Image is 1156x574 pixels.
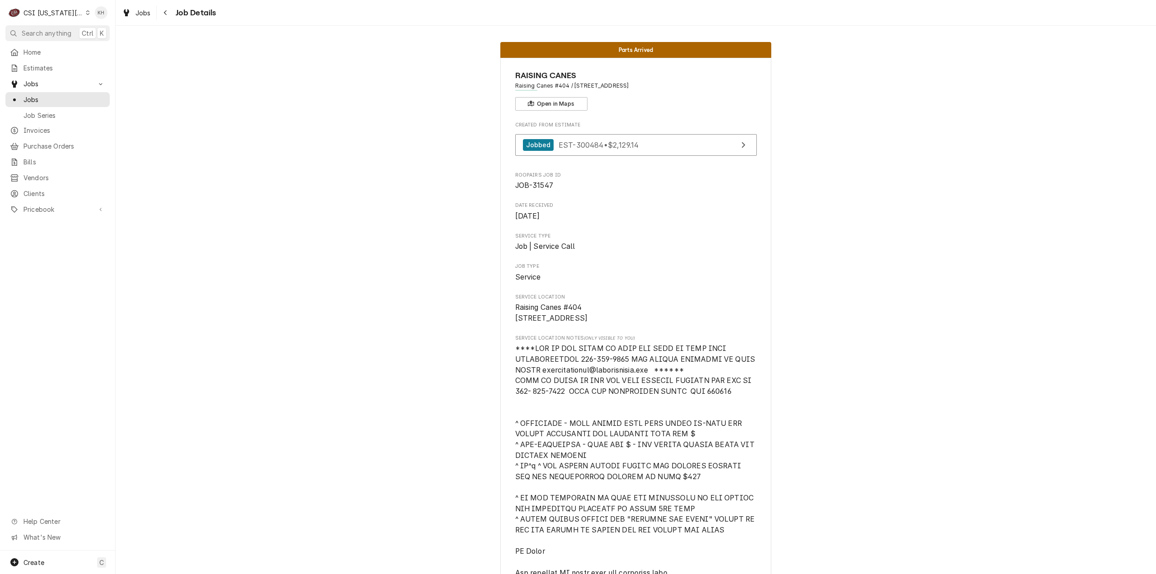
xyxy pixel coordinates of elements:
[23,79,92,89] span: Jobs
[5,154,110,169] a: Bills
[584,336,635,341] span: (Only Visible to You)
[99,558,104,567] span: C
[515,211,757,222] span: Date Received
[23,205,92,214] span: Pricebook
[95,6,107,19] div: KH
[23,63,105,73] span: Estimates
[5,170,110,185] a: Vendors
[23,111,105,120] span: Job Series
[23,157,105,167] span: Bills
[23,126,105,135] span: Invoices
[5,108,110,123] a: Job Series
[515,294,757,301] span: Service Location
[515,233,757,240] span: Service Type
[5,202,110,217] a: Go to Pricebook
[5,61,110,75] a: Estimates
[515,294,757,324] div: Service Location
[515,97,587,111] button: Open in Maps
[23,517,104,526] span: Help Center
[118,5,154,20] a: Jobs
[515,134,757,156] a: View Estimate
[158,5,173,20] button: Navigate back
[173,7,216,19] span: Job Details
[135,8,151,18] span: Jobs
[5,514,110,529] a: Go to Help Center
[8,6,21,19] div: CSI Kansas City's Avatar
[515,302,757,323] span: Service Location
[523,139,554,151] div: Jobbed
[5,123,110,138] a: Invoices
[515,263,757,270] span: Job Type
[515,263,757,282] div: Job Type
[515,181,553,190] span: JOB-31547
[515,121,757,129] span: Created From Estimate
[515,202,757,221] div: Date Received
[5,76,110,91] a: Go to Jobs
[23,189,105,198] span: Clients
[95,6,107,19] div: Kelsey Hetlage's Avatar
[515,272,757,283] span: Job Type
[515,121,757,160] div: Created From Estimate
[515,180,757,191] span: Roopairs Job ID
[5,45,110,60] a: Home
[23,532,104,542] span: What's New
[619,47,653,53] span: Parts Arrived
[515,233,757,252] div: Service Type
[23,173,105,182] span: Vendors
[23,141,105,151] span: Purchase Orders
[23,95,105,104] span: Jobs
[23,8,83,18] div: CSI [US_STATE][GEOGRAPHIC_DATA]
[515,70,757,82] span: Name
[23,47,105,57] span: Home
[23,559,44,566] span: Create
[22,28,71,38] span: Search anything
[5,530,110,545] a: Go to What's New
[515,212,540,220] span: [DATE]
[82,28,93,38] span: Ctrl
[5,25,110,41] button: Search anythingCtrlK
[5,186,110,201] a: Clients
[515,242,575,251] span: Job | Service Call
[515,202,757,209] span: Date Received
[5,139,110,154] a: Purchase Orders
[515,172,757,179] span: Roopairs Job ID
[559,140,639,149] span: EST-300484 • $2,129.14
[5,92,110,107] a: Jobs
[100,28,104,38] span: K
[515,70,757,111] div: Client Information
[515,82,757,90] span: Address
[515,241,757,252] span: Service Type
[8,6,21,19] div: C
[515,303,588,322] span: Raising Canes #404 [STREET_ADDRESS]
[515,172,757,191] div: Roopairs Job ID
[515,335,757,342] span: Service Location Notes
[500,42,771,58] div: Status
[515,273,541,281] span: Service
